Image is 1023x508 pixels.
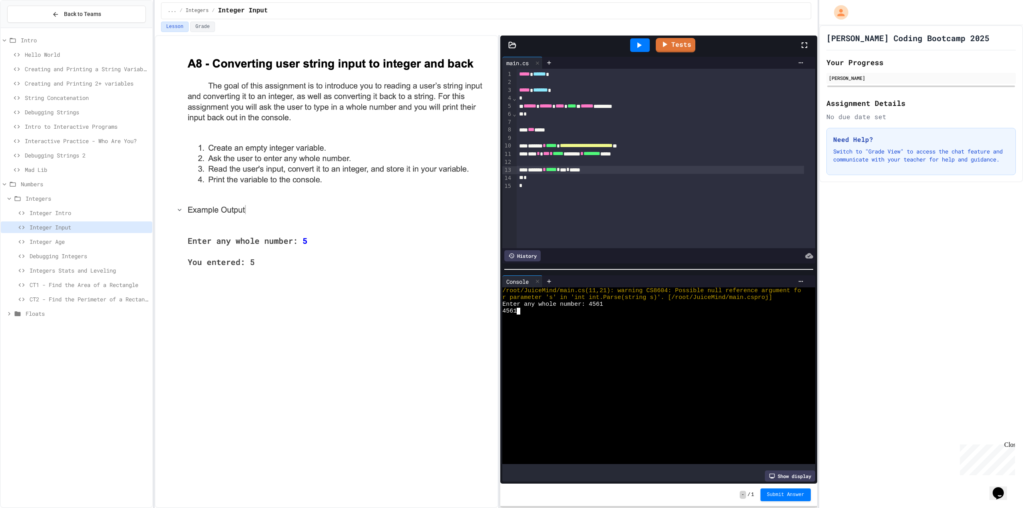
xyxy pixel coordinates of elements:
div: 11 [502,150,512,158]
div: Chat with us now!Close [3,3,55,51]
span: Debugging Strings [25,108,149,116]
h2: Your Progress [826,57,1016,68]
span: - [740,491,746,499]
span: Intro to Interactive Programs [25,122,149,131]
span: / [179,8,182,14]
span: Integer Input [30,223,149,231]
div: No due date set [826,112,1016,122]
div: 7 [502,118,512,126]
div: 4 [502,94,512,102]
span: Integers [186,8,209,14]
a: Tests [656,38,695,52]
div: main.cs [502,57,543,69]
div: 12 [502,158,512,166]
h2: Assignment Details [826,98,1016,109]
button: Submit Answer [760,488,811,501]
div: Show display [765,470,815,482]
span: / [748,492,750,498]
span: Intro [21,36,149,44]
button: Grade [190,22,215,32]
div: 5 [502,102,512,110]
span: Debugging Strings 2 [25,151,149,159]
span: r parameter 's' in 'int int.Parse(string s)'. [/root/JuiceMind/main.csproj] [502,294,772,301]
span: Integer Intro [30,209,149,217]
span: Integers [26,194,149,203]
span: Fold line [512,111,516,117]
button: Lesson [161,22,189,32]
span: ... [168,8,177,14]
span: CT2 - Find the Perimeter of a Rectangle [30,295,149,303]
div: 15 [502,182,512,190]
span: Back to Teams [64,10,101,18]
span: 1 [751,492,754,498]
span: Floats [26,309,149,318]
div: main.cs [502,59,533,67]
span: Fold line [512,95,516,102]
div: 13 [502,166,512,174]
button: Back to Teams [7,6,146,23]
div: 1 [502,70,512,78]
span: Mad Lib [25,165,149,174]
span: /root/JuiceMind/main.cs(11,21): warning CS8604: Possible null reference argument fo [502,287,801,294]
div: Console [502,275,543,287]
div: 8 [502,126,512,134]
div: 9 [502,134,512,142]
span: Creating and Printing a String Variable [25,65,149,73]
div: Console [502,277,533,286]
span: 4561 [502,308,517,315]
h1: [PERSON_NAME] Coding Bootcamp 2025 [826,32,989,44]
iframe: chat widget [989,476,1015,500]
div: 10 [502,142,512,150]
span: Enter any whole number: 4561 [502,301,603,308]
span: Debugging Integers [30,252,149,260]
div: 3 [502,86,512,94]
div: 6 [502,110,512,118]
span: String Concatenation [25,94,149,102]
span: Interactive Practice - Who Are You? [25,137,149,145]
span: Integer Age [30,237,149,246]
iframe: chat widget [957,441,1015,475]
span: Submit Answer [767,492,804,498]
span: Hello World [25,50,149,59]
span: Integers Stats and Leveling [30,266,149,275]
div: My Account [826,3,850,22]
div: History [504,250,541,261]
div: [PERSON_NAME] [829,74,1013,82]
span: Numbers [21,180,149,188]
span: CT1 - Find the Area of a Rectangle [30,281,149,289]
span: Creating and Printing 2+ variables [25,79,149,88]
div: 14 [502,174,512,182]
div: 2 [502,78,512,86]
h3: Need Help? [833,135,1009,144]
p: Switch to "Grade View" to access the chat feature and communicate with your teacher for help and ... [833,147,1009,163]
span: / [212,8,215,14]
span: Integer Input [218,6,268,16]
